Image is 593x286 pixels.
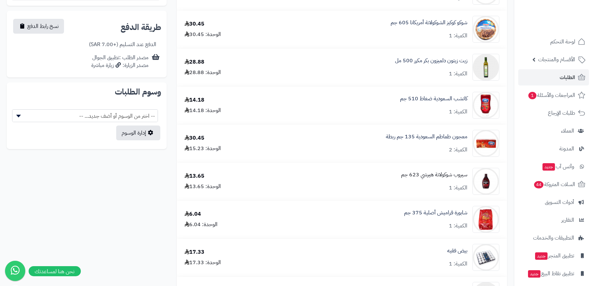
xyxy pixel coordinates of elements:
[185,58,204,66] div: 28.88
[473,16,499,43] img: 1674830572-u6RhO8rNkua4Lf5ZZ8fItdocA1taa0q6yRKCQnut-90x90.jpg
[534,181,544,189] span: 44
[401,171,467,179] a: سيروب شوكولاتة هيرشي 623 جم
[121,23,161,31] h2: طريقة الدفع
[527,269,574,278] span: تطبيق نقاط البيع
[518,123,589,139] a: العملاء
[12,109,158,122] span: -- اختر من الوسوم أو أضف جديد... --
[518,69,589,85] a: الطلبات
[185,134,204,142] div: 30.45
[400,95,467,103] a: كاتشب السعودية ضغاط 510 جم
[185,31,221,38] div: الوحدة: 30.45
[533,233,574,243] span: التطبيقات والخدمات
[550,37,575,46] span: لوحة التحكم
[27,22,59,30] span: نسخ رابط الدفع
[473,92,499,119] img: 1665212779-16013187276281039704006_700x700-90x90.png
[185,96,204,104] div: 14.18
[473,244,499,271] img: 1750784405-WhatsApp%20Image%202025-06-24%20at%207.58.59%20PM-90x90.jpeg
[542,163,555,171] span: جديد
[518,34,589,50] a: لوحة التحكم
[545,198,574,207] span: أدوات التسويق
[449,222,467,230] div: الكمية: 1
[449,70,467,78] div: الكمية: 1
[528,92,537,100] span: 1
[13,19,64,34] button: نسخ رابط الدفع
[391,19,467,27] a: شوكو كوكيز الشوكولاتة أمريكانا 605 جم
[473,206,499,233] img: 1367205d7d308fddbca45627d0b4c1e767a6-90x90.jpg
[116,126,160,140] a: إدارة الوسوم
[473,130,499,157] img: 1666248443-1641628215_6281039701036-90x90.jpg
[518,141,589,157] a: المدونة
[528,91,575,100] span: المراجعات والأسئلة
[185,221,218,228] div: الوحدة: 6.04
[185,107,221,114] div: الوحدة: 14.18
[185,69,221,76] div: الوحدة: 28.88
[473,168,499,195] img: 1667656397-4fb67006-3b60-43f7-97f8-1fc774a48923.__CR0,0,970,600_PT0_SX970_V1___-90x90.jpg
[561,126,574,136] span: العملاء
[404,209,467,217] a: شابورة قراميش أصلية 375 جم
[473,54,499,81] img: 1677511644-376439_1-20210413-080341-90x90.png
[449,260,467,268] div: الكمية: 1
[449,184,467,192] div: الكمية: 1
[518,212,589,228] a: التقارير
[449,32,467,40] div: الكمية: 1
[185,248,204,256] div: 17.33
[518,87,589,103] a: المراجعات والأسئلة1
[185,259,221,266] div: الوحدة: 17.33
[559,144,574,153] span: المدونة
[12,110,158,122] span: -- اختر من الوسوم أو أضف جديد... --
[91,54,149,69] div: مصدر الطلب :تطبيق الجوال
[185,172,204,180] div: 13.65
[528,270,540,278] span: جديد
[386,133,467,141] a: معجون طماطم السعودية 135 جم ربطة
[560,73,575,82] span: الطلبات
[518,176,589,192] a: السلات المتروكة44
[548,108,575,118] span: طلبات الإرجاع
[185,20,204,28] div: 30.45
[518,265,589,282] a: تطبيق نقاط البيعجديد
[91,62,149,69] div: مصدر الزيارة: زيارة مباشرة
[395,57,467,65] a: زيت زيتون دلميزون بكر مكرر 500 مل
[185,210,201,218] div: 6.04
[518,230,589,246] a: التطبيقات والخدمات
[533,180,575,189] span: السلات المتروكة
[535,252,548,260] span: جديد
[518,158,589,175] a: وآتس آبجديد
[534,251,574,260] span: تطبيق المتجر
[518,105,589,121] a: طلبات الإرجاع
[518,194,589,210] a: أدوات التسويق
[518,248,589,264] a: تطبيق المتجرجديد
[185,183,221,190] div: الوحدة: 13.65
[12,88,161,96] h2: وسوم الطلبات
[538,55,575,64] span: الأقسام والمنتجات
[185,145,221,152] div: الوحدة: 15.23
[561,215,574,225] span: التقارير
[447,247,467,255] a: بيض فقيه
[449,108,467,116] div: الكمية: 1
[542,162,574,171] span: وآتس آب
[449,146,467,154] div: الكمية: 2
[89,41,156,48] div: الدفع عند التسليم (+7.00 SAR)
